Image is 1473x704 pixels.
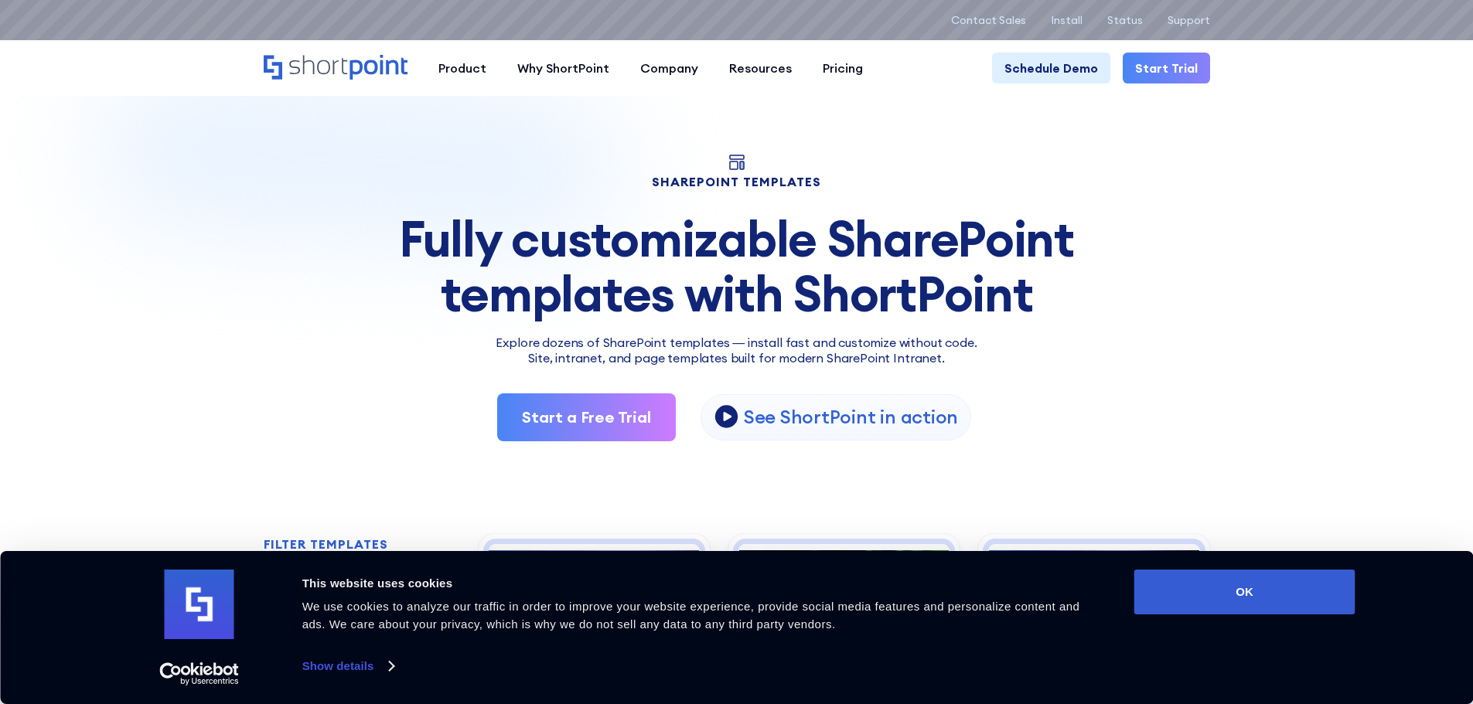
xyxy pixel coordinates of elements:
[640,59,698,77] div: Company
[988,544,1199,702] img: Team Hub 4 – SharePoint Employee Portal Template: Employee portal for people, calendar, skills, a...
[264,333,1210,352] p: Explore dozens of SharePoint templates — install fast and customize without code.
[438,59,486,77] div: Product
[264,538,388,550] div: FILTER TEMPLATES
[1051,14,1083,26] a: Install
[489,544,700,702] img: Intranet Layout 2 – SharePoint Homepage Design: Modern homepage for news, tools, people, and events.
[1123,53,1210,83] a: Start Trial
[264,55,407,81] a: Home
[131,662,267,685] a: Usercentrics Cookiebot - opens in a new window
[823,59,863,77] div: Pricing
[992,53,1110,83] a: Schedule Demo
[302,574,1100,593] div: This website uses cookies
[701,394,971,440] a: open lightbox
[744,405,958,429] p: See ShortPoint in action
[1107,14,1143,26] a: Status
[302,600,1080,631] span: We use cookies to analyze our traffic in order to improve your website experience, provide social...
[264,352,1210,366] h2: Site, intranet, and page templates built for modern SharePoint Intranet.
[625,53,714,83] a: Company
[1168,14,1210,26] a: Support
[951,14,1026,26] a: Contact Sales
[1134,570,1355,614] button: OK
[264,176,1210,187] h1: SHAREPOINT TEMPLATES
[714,53,807,83] a: Resources
[738,544,950,702] img: Intranet Layout 6 – SharePoint Homepage Design: Personalized intranet homepage for search, news, ...
[517,59,609,77] div: Why ShortPoint
[807,53,878,83] a: Pricing
[423,53,502,83] a: Product
[497,393,676,441] a: Start a Free Trial
[729,59,792,77] div: Resources
[165,570,234,639] img: logo
[264,212,1210,321] div: Fully customizable SharePoint templates with ShortPoint
[502,53,625,83] a: Why ShortPoint
[302,655,394,678] a: Show details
